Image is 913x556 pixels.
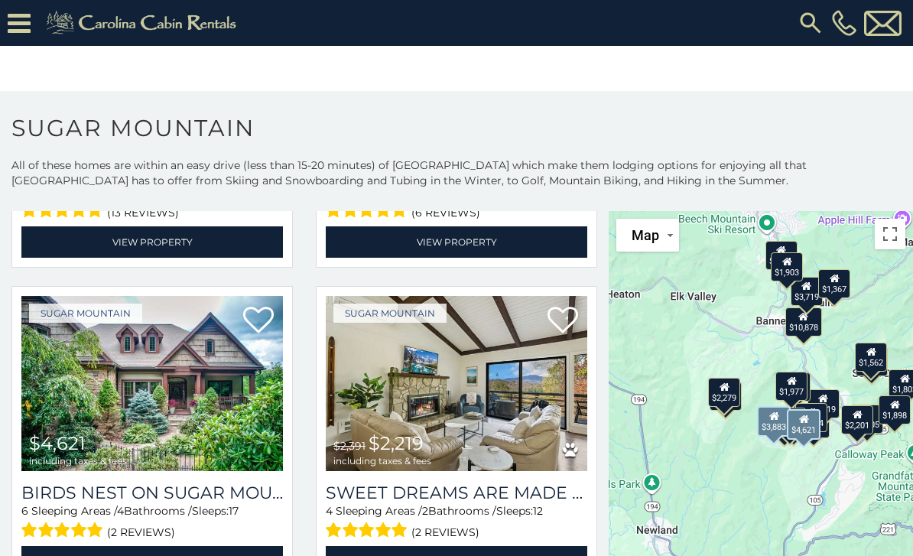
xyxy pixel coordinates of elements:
[21,483,283,503] a: Birds Nest On Sugar Mountain
[243,305,274,337] a: Add to favorites
[765,240,798,269] div: $3,276
[326,296,587,471] img: Sweet Dreams Are Made Of Skis
[875,219,905,249] button: Toggle fullscreen view
[411,522,479,542] span: (2 reviews)
[326,503,587,542] div: Sleeping Areas / Bathrooms / Sleeps:
[757,406,791,437] div: $3,883
[710,381,742,410] div: $2,452
[38,8,249,38] img: Khaki-logo.png
[326,296,587,471] a: Sweet Dreams Are Made Of Skis $2,391 $2,219 including taxes & fees
[807,389,840,418] div: $2,219
[29,304,142,323] a: Sugar Mountain
[547,305,578,337] a: Add to favorites
[616,219,679,252] button: Change map style
[326,504,333,518] span: 4
[107,203,179,223] span: (13 reviews)
[841,405,873,434] div: $2,201
[533,504,543,518] span: 12
[791,276,823,305] div: $3,719
[855,343,887,372] div: $1,562
[708,377,740,406] div: $2,279
[856,347,888,376] div: $2,808
[29,432,86,454] span: $4,621
[797,9,824,37] img: search-regular.svg
[333,456,431,466] span: including taxes & fees
[326,483,587,503] a: Sweet Dreams Are Made Of Skis
[333,304,447,323] a: Sugar Mountain
[229,504,239,518] span: 17
[21,296,283,471] img: Birds Nest On Sugar Mountain
[117,504,124,518] span: 4
[818,269,850,298] div: $1,367
[632,227,659,243] span: Map
[795,403,827,432] div: $3,264
[21,296,283,471] a: Birds Nest On Sugar Mountain $4,621 including taxes & fees
[21,504,28,518] span: 6
[21,503,283,542] div: Sleeping Areas / Bathrooms / Sleeps:
[21,226,283,258] a: View Property
[333,439,366,453] span: $2,391
[851,404,883,433] div: $3,305
[785,307,822,337] div: $10,878
[326,226,587,258] a: View Property
[422,504,428,518] span: 2
[768,409,801,438] div: $1,666
[369,432,424,454] span: $2,219
[775,372,807,401] div: $1,977
[828,10,860,36] a: [PHONE_NUMBER]
[29,456,127,466] span: including taxes & fees
[787,408,820,439] div: $4,621
[411,203,480,223] span: (6 reviews)
[879,395,911,424] div: $1,898
[771,252,803,281] div: $1,903
[107,522,175,542] span: (2 reviews)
